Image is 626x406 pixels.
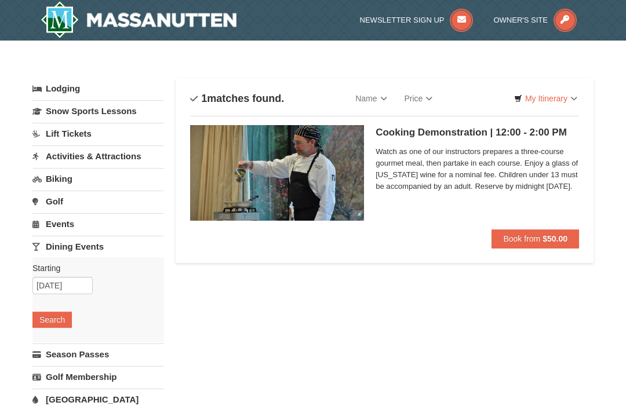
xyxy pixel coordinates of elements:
span: Newsletter Sign Up [360,16,445,24]
a: Golf [32,191,164,212]
span: Owner's Site [493,16,548,24]
h5: Cooking Demonstration | 12:00 - 2:00 PM [376,127,579,138]
span: Book from [503,234,540,243]
a: Name [347,87,395,110]
a: Lift Tickets [32,123,164,144]
a: My Itinerary [507,90,585,107]
a: Season Passes [32,343,164,365]
a: Owner's Site [493,16,577,24]
label: Starting [32,262,155,274]
a: Massanutten Resort [41,1,236,38]
img: Massanutten Resort Logo [41,1,236,38]
a: Newsletter Sign Up [360,16,474,24]
img: 6619865-175-4d47c4b8.jpg [190,125,364,220]
a: Snow Sports Lessons [32,100,164,122]
a: Lodging [32,78,164,99]
span: Watch as one of our instructors prepares a three-course gourmet meal, then partake in each course... [376,146,579,192]
a: Dining Events [32,236,164,257]
a: Events [32,213,164,235]
a: Golf Membership [32,366,164,387]
a: Biking [32,168,164,189]
button: Book from $50.00 [492,229,579,248]
strong: $50.00 [543,234,567,243]
a: Activities & Attractions [32,145,164,167]
button: Search [32,312,72,328]
a: Price [396,87,442,110]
